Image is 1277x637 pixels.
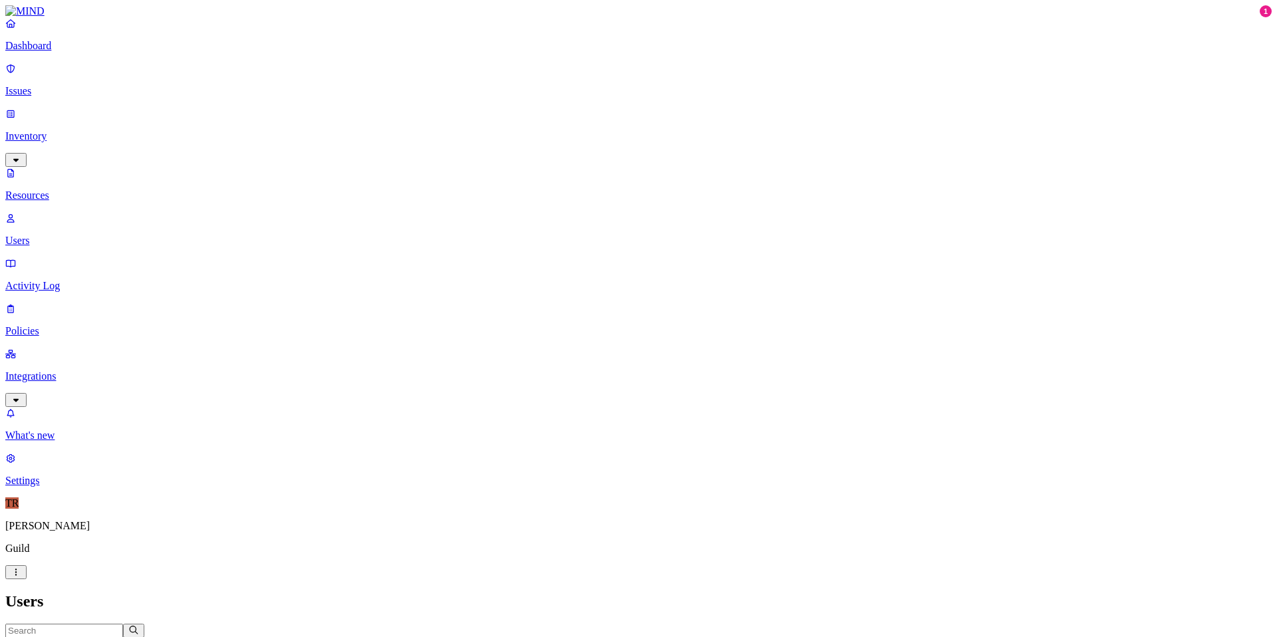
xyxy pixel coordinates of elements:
p: Users [5,235,1272,247]
a: Dashboard [5,17,1272,52]
p: Resources [5,190,1272,201]
a: Settings [5,452,1272,487]
p: Guild [5,543,1272,555]
p: Inventory [5,130,1272,142]
div: 1 [1260,5,1272,17]
p: Dashboard [5,40,1272,52]
a: Resources [5,167,1272,201]
p: What's new [5,430,1272,442]
p: Policies [5,325,1272,337]
p: Issues [5,85,1272,97]
a: Issues [5,63,1272,97]
h2: Users [5,592,1272,610]
p: Activity Log [5,280,1272,292]
p: [PERSON_NAME] [5,520,1272,532]
a: Inventory [5,108,1272,165]
img: MIND [5,5,45,17]
a: Integrations [5,348,1272,405]
a: Users [5,212,1272,247]
p: Settings [5,475,1272,487]
a: What's new [5,407,1272,442]
a: MIND [5,5,1272,17]
span: TR [5,497,19,509]
a: Activity Log [5,257,1272,292]
p: Integrations [5,370,1272,382]
a: Policies [5,303,1272,337]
